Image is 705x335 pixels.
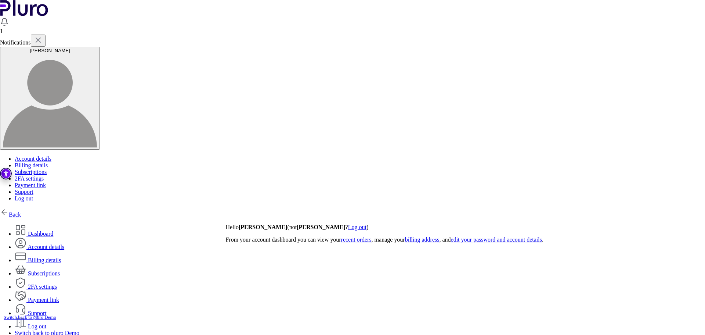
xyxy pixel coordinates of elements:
[4,314,56,320] a: Switch back to pluro Demo
[15,231,53,237] a: Dashboard
[225,236,705,243] p: From your account dashboard you can view your , manage your , and .
[15,244,64,250] a: Account details
[15,182,46,188] a: Payment link
[225,224,705,231] p: Hello (not ? )
[15,175,44,182] a: 2FA settings
[348,224,366,230] a: Log out
[15,297,59,303] a: Payment link
[3,53,97,147] img: user avatar
[405,236,440,243] a: billing address
[341,236,372,243] a: recent orders
[15,162,48,168] a: Billing details
[34,36,43,44] img: x.svg
[15,323,46,329] a: Log out
[15,169,47,175] a: Subscriptions
[15,310,47,316] a: Support
[15,189,33,195] a: Support
[3,48,97,53] div: [PERSON_NAME]
[451,236,542,243] a: edit your password and account details
[15,284,57,290] a: 2FA settings
[15,270,60,277] a: Subscriptions
[239,224,287,230] strong: [PERSON_NAME]
[15,156,51,162] a: Account details
[297,224,345,230] strong: [PERSON_NAME]
[15,257,61,263] a: Billing details
[15,195,33,202] a: Log out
